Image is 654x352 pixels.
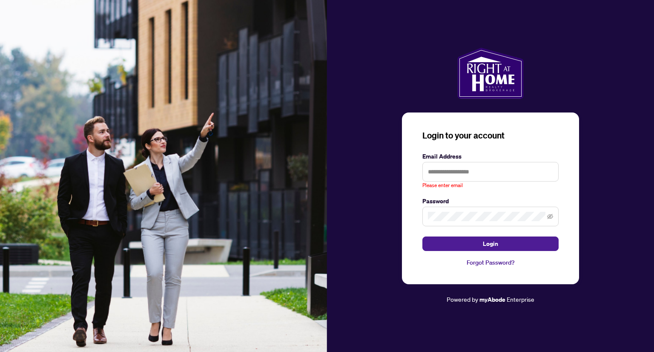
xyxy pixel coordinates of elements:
[422,152,559,161] label: Email Address
[479,295,505,304] a: myAbode
[547,214,553,219] span: eye-invisible
[483,237,498,251] span: Login
[422,237,559,251] button: Login
[422,258,559,267] a: Forgot Password?
[447,295,478,303] span: Powered by
[422,196,559,206] label: Password
[422,130,559,141] h3: Login to your account
[457,48,523,99] img: ma-logo
[422,182,463,190] span: Please enter email
[507,295,534,303] span: Enterprise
